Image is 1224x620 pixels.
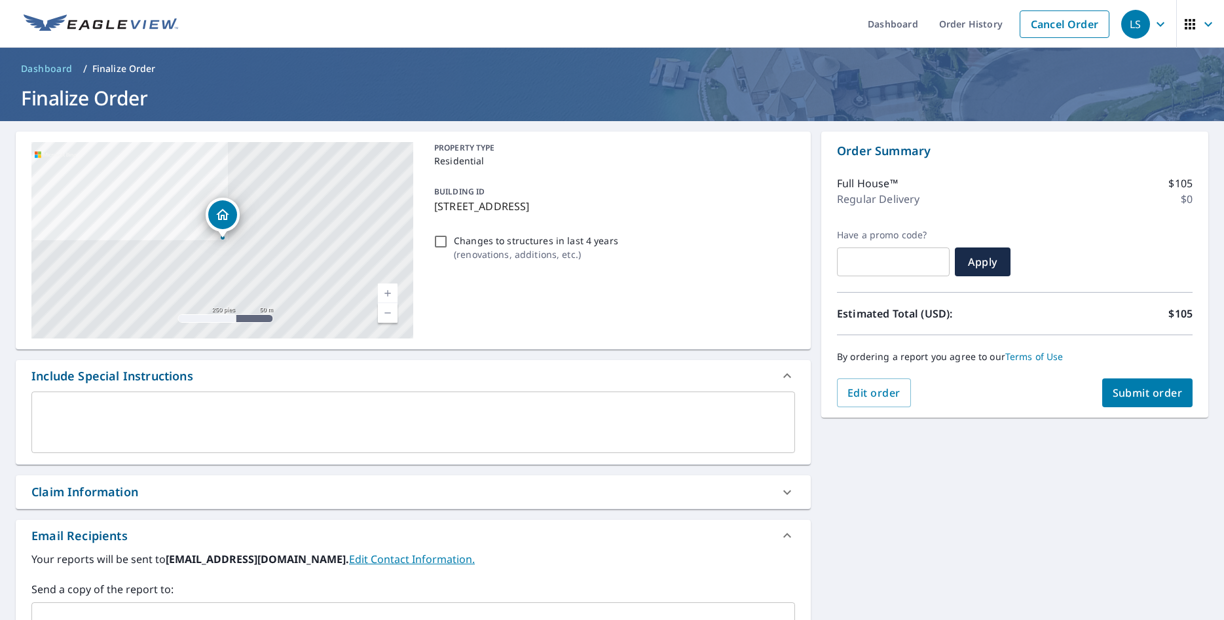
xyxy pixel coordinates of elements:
p: By ordering a report you agree to our [837,351,1193,363]
span: Apply [965,255,1000,269]
p: Estimated Total (USD): [837,306,1015,321]
button: Submit order [1102,378,1193,407]
label: Your reports will be sent to [31,551,795,567]
li: / [83,61,87,77]
p: Regular Delivery [837,191,919,207]
div: LS [1121,10,1150,39]
b: [EMAIL_ADDRESS][DOMAIN_NAME]. [166,552,349,566]
p: $0 [1181,191,1193,207]
a: Dashboard [16,58,78,79]
p: BUILDING ID [434,186,485,197]
a: EditContactInfo [349,552,475,566]
p: $105 [1168,306,1193,321]
div: Include Special Instructions [31,367,193,385]
p: $105 [1168,175,1193,191]
img: EV Logo [24,14,178,34]
div: Include Special Instructions [16,360,811,392]
a: Nivel actual 17, alejar [378,303,398,323]
div: Dropped pin, building 1, Residential property, 942 Superior St Racine, WI 53404 [206,198,240,238]
p: Residential [434,154,790,168]
span: Dashboard [21,62,73,75]
label: Send a copy of the report to: [31,581,795,597]
p: Finalize Order [92,62,156,75]
button: Edit order [837,378,911,407]
a: Terms of Use [1005,350,1064,363]
p: [STREET_ADDRESS] [434,198,790,214]
span: Submit order [1113,386,1183,400]
p: Full House™ [837,175,898,191]
a: Cancel Order [1020,10,1109,38]
p: PROPERTY TYPE [434,142,790,154]
label: Have a promo code? [837,229,950,241]
p: Changes to structures in last 4 years [454,234,618,247]
p: Order Summary [837,142,1193,160]
span: Edit order [847,386,900,400]
p: ( renovations, additions, etc. ) [454,247,618,261]
a: Nivel actual 17, ampliar [378,283,398,303]
div: Claim Information [31,483,138,501]
h1: Finalize Order [16,84,1208,111]
div: Claim Information [16,475,811,509]
button: Apply [955,247,1011,276]
div: Email Recipients [31,527,128,545]
nav: breadcrumb [16,58,1208,79]
div: Email Recipients [16,520,811,551]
